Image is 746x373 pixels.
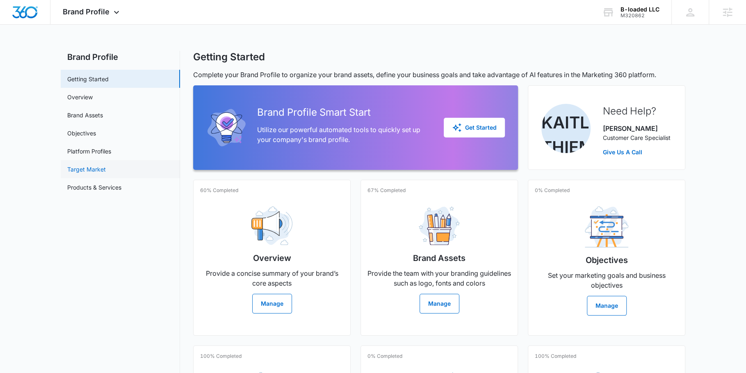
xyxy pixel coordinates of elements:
[360,180,518,336] a: 67% CompletedBrand AssetsProvide the team with your branding guidelines such as logo, fonts and c...
[253,252,291,264] h2: Overview
[193,51,265,63] h1: Getting Started
[621,6,659,13] div: account name
[13,13,20,20] img: logo_orange.svg
[67,183,121,192] a: Products & Services
[63,7,110,16] span: Brand Profile
[91,48,138,54] div: Keywords by Traffic
[13,21,20,28] img: website_grey.svg
[23,13,40,20] div: v 4.0.25
[67,129,96,137] a: Objectives
[22,48,29,54] img: tab_domain_overview_orange.svg
[61,51,180,63] h2: Brand Profile
[200,268,344,288] p: Provide a concise summary of your brand’s core aspects
[603,124,671,133] p: [PERSON_NAME]
[21,21,90,28] div: Domain: [DOMAIN_NAME]
[31,48,73,54] div: Domain Overview
[603,133,671,142] p: Customer Care Specialist
[452,123,497,133] div: Get Started
[257,105,431,120] h2: Brand Profile Smart Start
[67,111,103,119] a: Brand Assets
[67,147,111,156] a: Platform Profiles
[367,352,402,360] p: 0% Completed
[413,252,465,264] h2: Brand Assets
[200,187,238,194] p: 60% Completed
[586,254,628,266] h2: Objectives
[535,270,678,290] p: Set your marketing goals and business objectives
[535,187,570,194] p: 0% Completed
[193,70,685,80] p: Complete your Brand Profile to organize your brand assets, define your business goals and take ad...
[257,125,431,144] p: Utilize our powerful automated tools to quickly set up your company's brand profile.
[603,104,671,119] h2: Need Help?
[252,294,292,314] button: Manage
[541,104,591,153] img: Kaitlyn Thiem
[528,180,685,336] a: 0% CompletedObjectivesSet your marketing goals and business objectivesManage
[200,352,242,360] p: 100% Completed
[420,294,459,314] button: Manage
[67,165,106,174] a: Target Market
[444,118,505,137] button: Get Started
[621,13,659,18] div: account id
[82,48,88,54] img: tab_keywords_by_traffic_grey.svg
[587,296,627,316] button: Manage
[67,93,93,101] a: Overview
[603,148,671,156] a: Give Us A Call
[193,180,351,336] a: 60% CompletedOverviewProvide a concise summary of your brand’s core aspectsManage
[367,187,406,194] p: 67% Completed
[535,352,576,360] p: 100% Completed
[67,75,109,83] a: Getting Started
[367,268,511,288] p: Provide the team with your branding guidelines such as logo, fonts and colors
